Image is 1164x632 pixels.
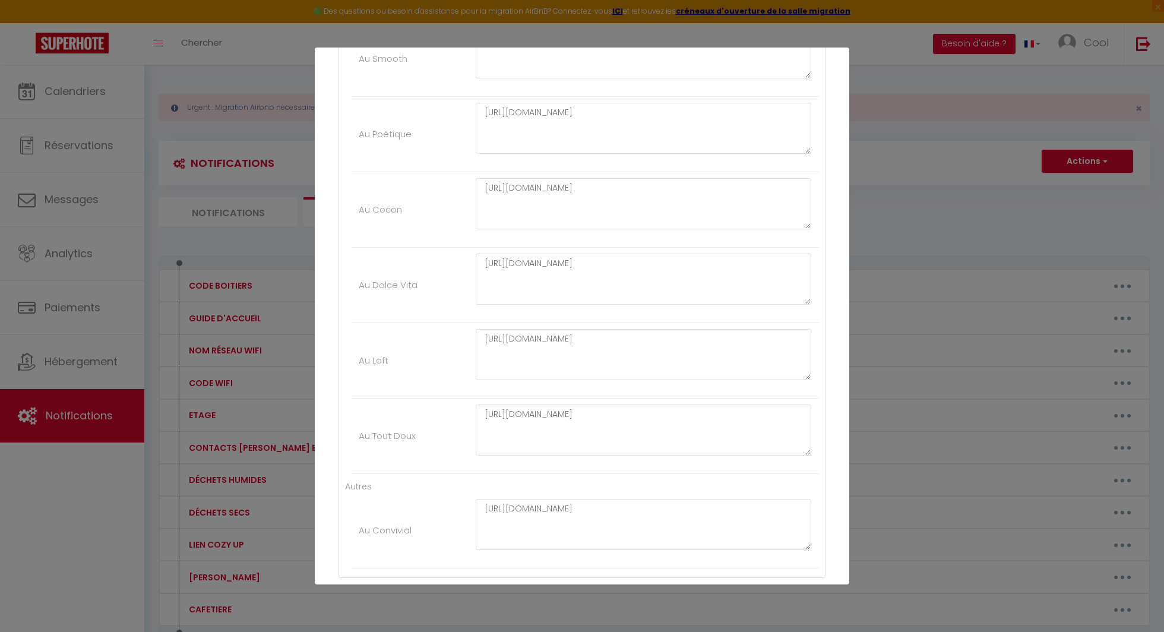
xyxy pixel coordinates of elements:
[359,523,412,538] label: Au Convivial
[359,353,388,368] label: Au Loft
[345,480,372,493] label: Autres
[359,278,417,292] label: Au Dolce Vita
[359,429,416,443] label: Au Tout Doux
[359,203,402,217] label: Au Cocon
[359,127,412,141] label: Au Poétique
[10,5,45,40] button: Ouvrir le widget de chat LiveChat
[359,52,407,66] label: Au Smooth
